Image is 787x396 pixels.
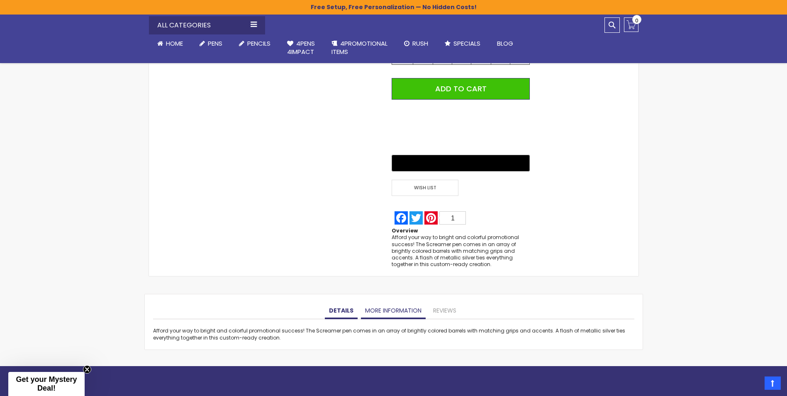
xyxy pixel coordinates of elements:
a: 4PROMOTIONALITEMS [323,34,396,61]
span: 0 [635,17,638,24]
a: Home [149,34,191,53]
a: Pencils [231,34,279,53]
strong: Overview [392,227,418,234]
a: 4Pens4impact [279,34,323,61]
div: Get your Mystery Deal!Close teaser [8,372,85,396]
span: Pens [208,39,222,48]
a: Specials [436,34,489,53]
iframe: PayPal [392,106,529,149]
span: Blog [497,39,513,48]
iframe: Google Customer Reviews [719,374,787,396]
div: All Categories [149,16,265,34]
span: 4PROMOTIONAL ITEMS [331,39,387,56]
a: 0 [624,17,638,32]
button: Add to Cart [392,78,529,100]
span: 1 [451,215,455,222]
a: Wish List [392,180,461,196]
a: More Information [361,303,426,319]
span: Specials [453,39,480,48]
span: Home [166,39,183,48]
a: Pens [191,34,231,53]
span: Wish List [392,180,458,196]
span: Add to Cart [435,83,487,94]
button: Buy with GPay [392,155,529,171]
a: Blog [489,34,521,53]
span: Pencils [247,39,270,48]
a: Twitter [409,211,424,225]
div: Afford your way to bright and colorful promotional success! The Screamer pen comes in an array of... [392,234,529,268]
a: Reviews [429,303,461,319]
a: Rush [396,34,436,53]
a: Details [325,303,358,319]
a: Facebook [394,211,409,225]
span: 4Pens 4impact [287,39,315,56]
span: Get your Mystery Deal! [16,375,77,392]
button: Close teaser [83,365,91,374]
a: Pinterest1 [424,211,467,225]
div: Afford your way to bright and colorful promotional success! The Screamer pen comes in an array of... [153,328,634,341]
span: Rush [412,39,428,48]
